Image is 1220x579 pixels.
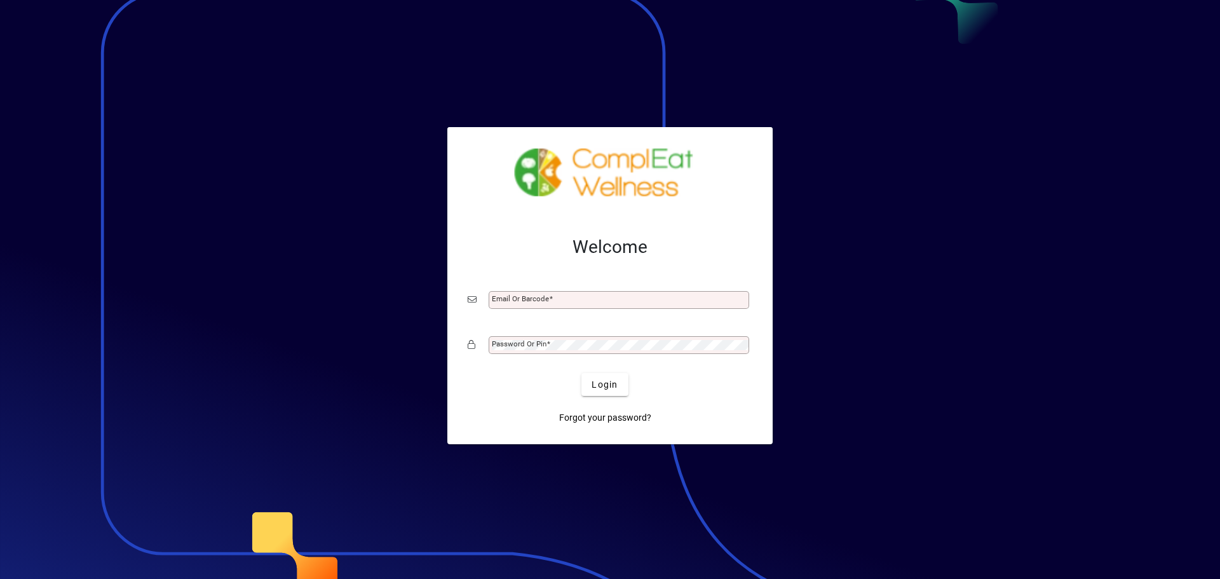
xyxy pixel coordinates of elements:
[492,294,549,303] mat-label: Email or Barcode
[559,411,651,425] span: Forgot your password?
[592,378,618,392] span: Login
[492,339,546,348] mat-label: Password or Pin
[581,373,628,396] button: Login
[554,406,656,429] a: Forgot your password?
[468,236,752,258] h2: Welcome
